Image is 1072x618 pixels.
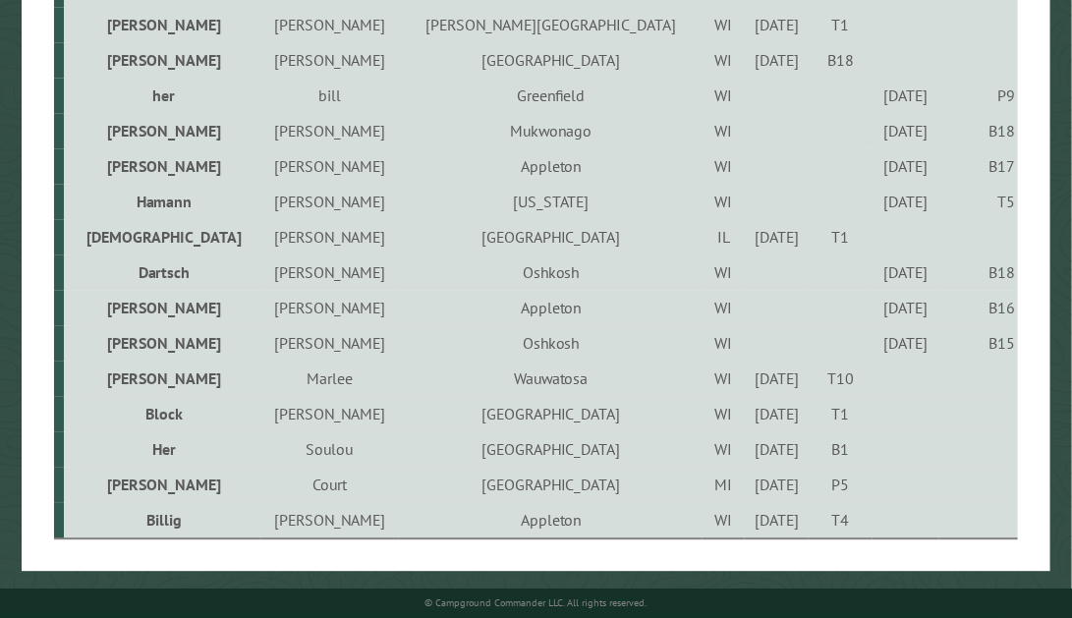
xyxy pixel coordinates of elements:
[939,184,1018,219] td: T5
[64,467,260,502] td: [PERSON_NAME]
[809,431,873,467] td: B1
[703,290,744,325] td: WI
[424,596,647,609] small: © Campground Commander LLC. All rights reserved.
[703,431,744,467] td: WI
[260,254,399,290] td: [PERSON_NAME]
[748,404,807,423] div: [DATE]
[703,254,744,290] td: WI
[399,254,703,290] td: Oshkosh
[875,192,936,211] div: [DATE]
[64,7,260,42] td: [PERSON_NAME]
[703,502,744,538] td: WI
[260,502,399,538] td: [PERSON_NAME]
[399,396,703,431] td: [GEOGRAPHIC_DATA]
[748,368,807,388] div: [DATE]
[260,361,399,396] td: Marlee
[703,396,744,431] td: WI
[260,113,399,148] td: [PERSON_NAME]
[809,396,873,431] td: T1
[64,78,260,113] td: her
[399,42,703,78] td: [GEOGRAPHIC_DATA]
[399,502,703,538] td: Appleton
[809,502,873,538] td: T4
[260,148,399,184] td: [PERSON_NAME]
[748,15,807,34] div: [DATE]
[809,467,873,502] td: P5
[399,325,703,361] td: Oshkosh
[939,113,1018,148] td: B18
[260,396,399,431] td: [PERSON_NAME]
[260,42,399,78] td: [PERSON_NAME]
[64,254,260,290] td: Dartsch
[64,502,260,538] td: Billig
[703,184,744,219] td: WI
[260,219,399,254] td: [PERSON_NAME]
[260,184,399,219] td: [PERSON_NAME]
[809,7,873,42] td: T1
[748,510,807,530] div: [DATE]
[875,156,936,176] div: [DATE]
[64,431,260,467] td: Her
[939,148,1018,184] td: B17
[64,219,260,254] td: [DEMOGRAPHIC_DATA]
[260,431,399,467] td: Soulou
[939,290,1018,325] td: B16
[399,113,703,148] td: Mukwonago
[703,219,744,254] td: IL
[399,290,703,325] td: Appleton
[703,113,744,148] td: WI
[399,361,703,396] td: Wauwatosa
[703,78,744,113] td: WI
[260,7,399,42] td: [PERSON_NAME]
[64,42,260,78] td: [PERSON_NAME]
[939,254,1018,290] td: B18
[809,219,873,254] td: T1
[260,467,399,502] td: Court
[64,113,260,148] td: [PERSON_NAME]
[809,42,873,78] td: B18
[703,42,744,78] td: WI
[64,361,260,396] td: [PERSON_NAME]
[748,475,807,494] div: [DATE]
[939,78,1018,113] td: P9
[399,7,703,42] td: [PERSON_NAME][GEOGRAPHIC_DATA]
[64,184,260,219] td: Hamann
[260,78,399,113] td: bill
[703,467,744,502] td: MI
[748,227,807,247] div: [DATE]
[64,396,260,431] td: Block
[399,467,703,502] td: [GEOGRAPHIC_DATA]
[875,298,936,317] div: [DATE]
[64,325,260,361] td: [PERSON_NAME]
[399,219,703,254] td: [GEOGRAPHIC_DATA]
[399,431,703,467] td: [GEOGRAPHIC_DATA]
[703,361,744,396] td: WI
[64,290,260,325] td: [PERSON_NAME]
[939,325,1018,361] td: B15
[809,361,873,396] td: T10
[748,50,807,70] div: [DATE]
[703,325,744,361] td: WI
[399,148,703,184] td: Appleton
[399,78,703,113] td: Greenfield
[703,148,744,184] td: WI
[260,325,399,361] td: [PERSON_NAME]
[875,85,936,105] div: [DATE]
[260,290,399,325] td: [PERSON_NAME]
[748,439,807,459] div: [DATE]
[703,7,744,42] td: WI
[64,148,260,184] td: [PERSON_NAME]
[875,262,936,282] div: [DATE]
[875,333,936,353] div: [DATE]
[399,184,703,219] td: [US_STATE]
[875,121,936,140] div: [DATE]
